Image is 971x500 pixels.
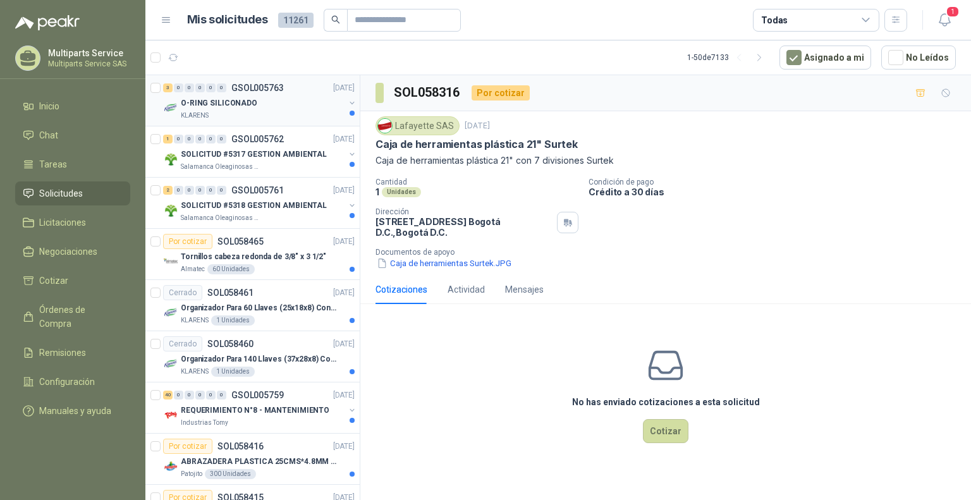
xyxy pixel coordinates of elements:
[163,459,178,474] img: Company Logo
[185,186,194,195] div: 0
[39,99,59,113] span: Inicio
[881,46,956,70] button: No Leídos
[39,186,83,200] span: Solicitudes
[39,157,67,171] span: Tareas
[376,138,578,151] p: Caja de herramientas plástica 21" Surtek
[163,387,357,428] a: 40 0 0 0 0 0 GSOL005759[DATE] Company LogoREQUERIMIENTO N°8 - MANTENIMIENTOIndustrias Tomy
[39,128,58,142] span: Chat
[333,185,355,197] p: [DATE]
[163,285,202,300] div: Cerrado
[181,264,205,274] p: Almatec
[333,441,355,453] p: [DATE]
[572,395,760,409] h3: No has enviado cotizaciones a esta solicitud
[211,315,255,326] div: 1 Unidades
[181,405,329,417] p: REQUERIMIENTO N°8 - MANTENIMIENTO
[15,181,130,205] a: Solicitudes
[181,456,338,468] p: ABRAZADERA PLASTICA 25CMS*4.8MM NEGRA
[15,298,130,336] a: Órdenes de Compra
[163,183,357,223] a: 2 0 0 0 0 0 GSOL005761[DATE] Company LogoSOLICITUD #5318 GESTION AMBIENTALSalamanca Oleaginosas SAS
[145,331,360,382] a: CerradoSOL058460[DATE] Company LogoOrganizador Para 140 Llaves (37x28x8) Con CerraduraKLARENS1 Un...
[163,131,357,172] a: 1 0 0 0 0 0 GSOL005762[DATE] Company LogoSOLICITUD #5317 GESTION AMBIENTALSalamanca Oleaginosas SAS
[333,236,355,248] p: [DATE]
[946,6,960,18] span: 1
[331,15,340,24] span: search
[376,186,379,197] p: 1
[185,391,194,399] div: 0
[163,135,173,143] div: 1
[207,339,253,348] p: SOL058460
[15,269,130,293] a: Cotizar
[217,135,226,143] div: 0
[217,391,226,399] div: 0
[163,186,173,195] div: 2
[278,13,314,28] span: 11261
[231,186,284,195] p: GSOL005761
[185,135,194,143] div: 0
[181,367,209,377] p: KLARENS
[231,83,284,92] p: GSOL005763
[39,245,97,259] span: Negociaciones
[448,283,485,296] div: Actividad
[145,434,360,485] a: Por cotizarSOL058416[DATE] Company LogoABRAZADERA PLASTICA 25CMS*4.8MM NEGRAPatojito300 Unidades
[181,353,338,365] p: Organizador Para 140 Llaves (37x28x8) Con Cerradura
[181,97,257,109] p: O-RING SILICONADO
[163,439,212,454] div: Por cotizar
[15,399,130,423] a: Manuales y ayuda
[231,391,284,399] p: GSOL005759
[163,83,173,92] div: 3
[181,418,228,428] p: Industrias Tomy
[181,251,326,263] p: Tornillos cabeza redonda de 3/8" x 3 1/2"
[15,152,130,176] a: Tareas
[505,283,544,296] div: Mensajes
[376,283,427,296] div: Cotizaciones
[231,135,284,143] p: GSOL005762
[181,469,202,479] p: Patojito
[15,240,130,264] a: Negociaciones
[145,280,360,331] a: CerradoSOL058461[DATE] Company LogoOrganizador Para 60 Llaves (25x18x8) Con CerraduraKLARENS1 Uni...
[333,338,355,350] p: [DATE]
[163,203,178,218] img: Company Logo
[39,303,118,331] span: Órdenes de Compra
[195,186,205,195] div: 0
[163,254,178,269] img: Company Logo
[382,187,421,197] div: Unidades
[163,234,212,249] div: Por cotizar
[211,367,255,377] div: 1 Unidades
[145,229,360,280] a: Por cotizarSOL058465[DATE] Company LogoTornillos cabeza redonda de 3/8" x 3 1/2"Almatec60 Unidades
[333,133,355,145] p: [DATE]
[195,391,205,399] div: 0
[378,119,392,133] img: Company Logo
[15,210,130,235] a: Licitaciones
[163,152,178,167] img: Company Logo
[39,404,111,418] span: Manuales y ayuda
[376,154,956,168] p: Caja de herramientas plástica 21" con 7 divisiones Surtek
[779,46,871,70] button: Asignado a mi
[589,186,966,197] p: Crédito a 30 días
[376,207,552,216] p: Dirección
[333,389,355,401] p: [DATE]
[206,391,216,399] div: 0
[687,47,769,68] div: 1 - 50 de 7133
[39,375,95,389] span: Configuración
[933,9,956,32] button: 1
[181,149,327,161] p: SOLICITUD #5317 GESTION AMBIENTAL
[15,341,130,365] a: Remisiones
[48,49,127,58] p: Multiparts Service
[217,186,226,195] div: 0
[472,85,530,101] div: Por cotizar
[207,264,255,274] div: 60 Unidades
[181,162,260,172] p: Salamanca Oleaginosas SAS
[181,200,327,212] p: SOLICITUD #5318 GESTION AMBIENTAL
[39,274,68,288] span: Cotizar
[15,15,80,30] img: Logo peakr
[187,11,268,29] h1: Mis solicitudes
[181,111,209,121] p: KLARENS
[643,419,688,443] button: Cotizar
[207,288,253,297] p: SOL058461
[163,408,178,423] img: Company Logo
[333,287,355,299] p: [DATE]
[163,357,178,372] img: Company Logo
[376,178,578,186] p: Cantidad
[761,13,788,27] div: Todas
[333,82,355,94] p: [DATE]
